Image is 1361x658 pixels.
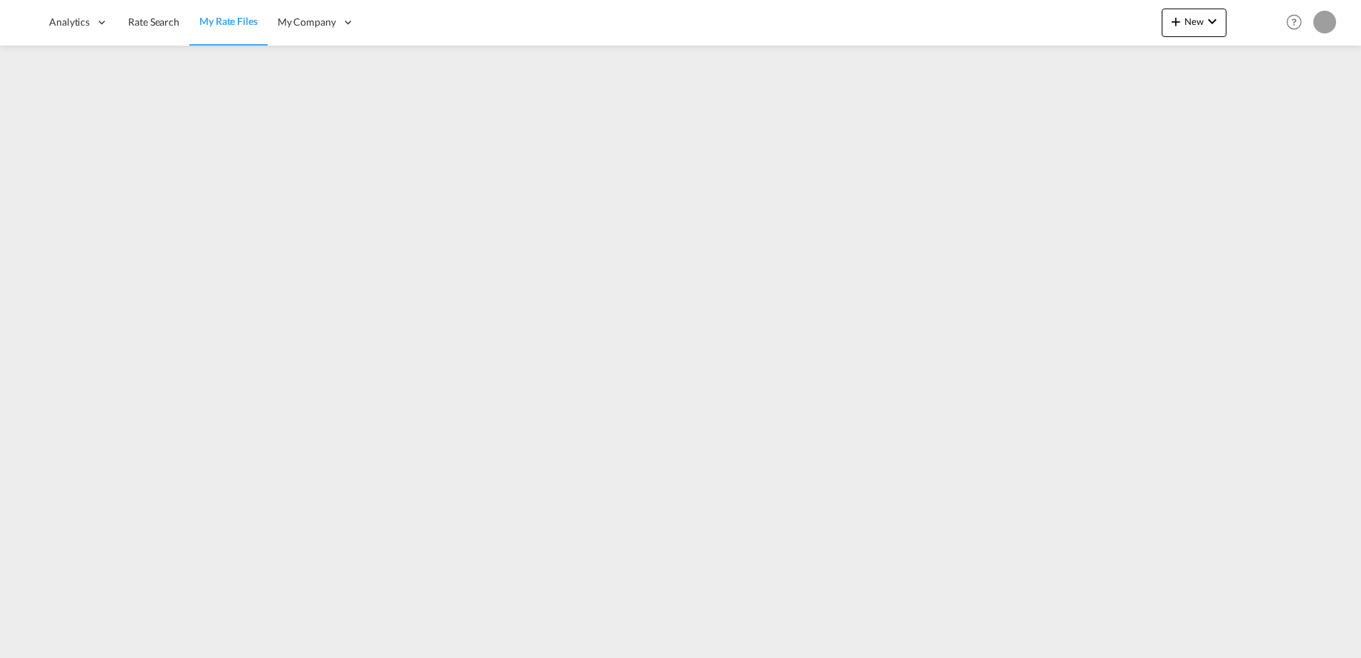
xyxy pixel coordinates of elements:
span: My Rate Files [199,15,258,27]
span: Analytics [49,15,90,29]
md-icon: icon-chevron-down [1204,13,1221,30]
md-icon: icon-plus 400-fg [1167,13,1184,30]
div: Help [1282,10,1313,36]
span: My Company [278,15,336,29]
span: New [1167,16,1221,27]
span: Rate Search [128,16,179,28]
span: Help [1282,10,1306,34]
button: icon-plus 400-fgNewicon-chevron-down [1162,9,1226,37]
